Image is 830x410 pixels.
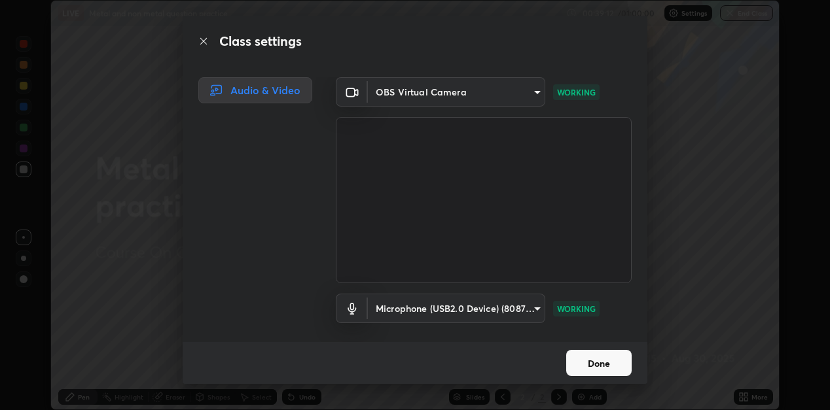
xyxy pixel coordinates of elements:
div: OBS Virtual Camera [368,294,545,323]
div: OBS Virtual Camera [368,77,545,107]
h2: Class settings [219,31,302,51]
div: Audio & Video [198,77,312,103]
p: WORKING [557,303,596,315]
button: Done [566,350,632,376]
p: WORKING [557,86,596,98]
